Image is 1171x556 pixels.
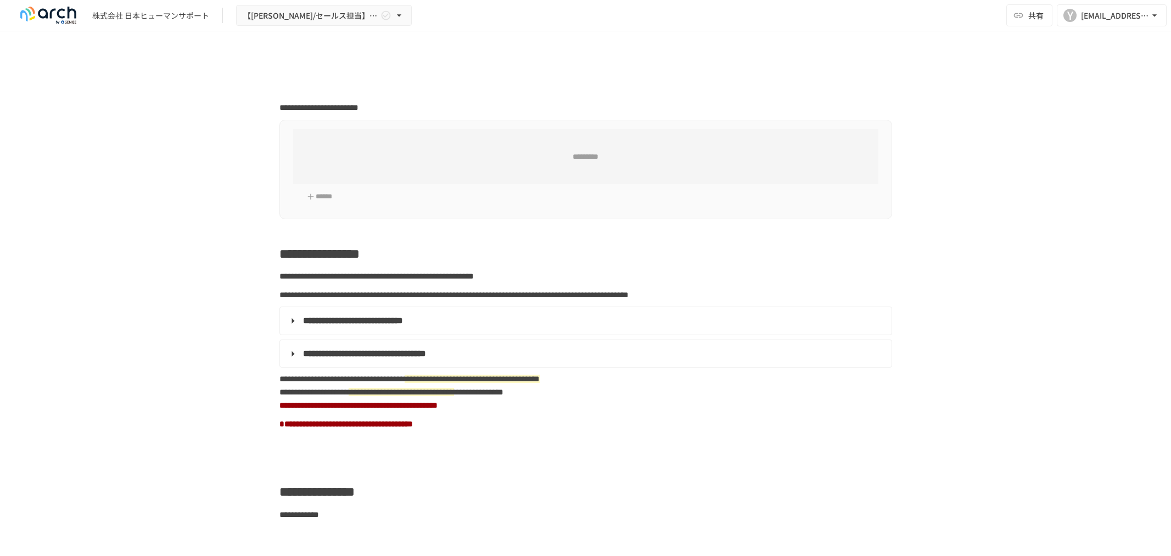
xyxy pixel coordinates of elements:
div: [EMAIL_ADDRESS][DOMAIN_NAME] [1081,9,1149,23]
div: 株式会社 日本ヒューマンサポート [92,10,209,21]
img: logo-default@2x-9cf2c760.svg [13,7,83,24]
button: Y[EMAIL_ADDRESS][DOMAIN_NAME] [1057,4,1167,26]
button: 共有 [1006,4,1052,26]
span: 【[PERSON_NAME]/セールス担当】株式会社 日本ヒューマンサポート様_初期設定サポート [243,9,378,23]
button: 【[PERSON_NAME]/セールス担当】株式会社 日本ヒューマンサポート様_初期設定サポート [236,5,412,26]
span: 共有 [1028,9,1044,21]
div: Y [1063,9,1077,22]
